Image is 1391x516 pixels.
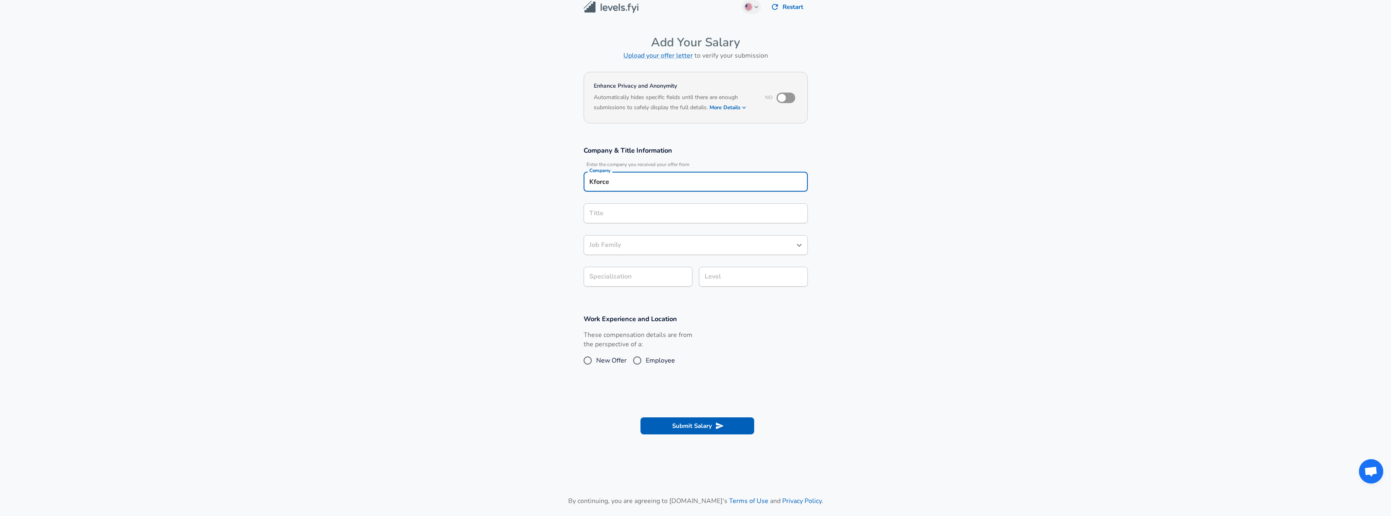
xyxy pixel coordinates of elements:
h4: Add Your Salary [584,35,808,50]
img: English (US) [745,4,752,10]
h6: to verify your submission [584,50,808,61]
label: Company [589,168,610,173]
label: These compensation details are from the perspective of a: [584,330,692,349]
a: Terms of Use [729,497,768,505]
h3: Company & Title Information [584,146,808,155]
span: New Offer [596,356,627,365]
h4: Enhance Privacy and Anonymity [594,82,754,90]
button: Open [794,240,805,251]
button: More Details [710,102,747,113]
h3: Work Experience and Location [584,314,808,324]
h6: Automatically hides specific fields until there are enough submissions to safely display the full... [594,93,754,113]
input: L3 [703,270,804,283]
a: Privacy Policy [782,497,822,505]
button: Submit Salary [640,417,754,434]
span: Enter the company you received your offer from [584,162,808,168]
span: No [765,94,772,101]
div: Open chat [1359,459,1383,484]
span: Employee [646,356,675,365]
input: Software Engineer [587,207,804,220]
img: Levels.fyi [584,1,638,13]
input: Google [587,175,804,188]
input: Software Engineer [587,239,792,251]
a: Upload your offer letter [623,51,693,60]
input: Specialization [584,267,692,287]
